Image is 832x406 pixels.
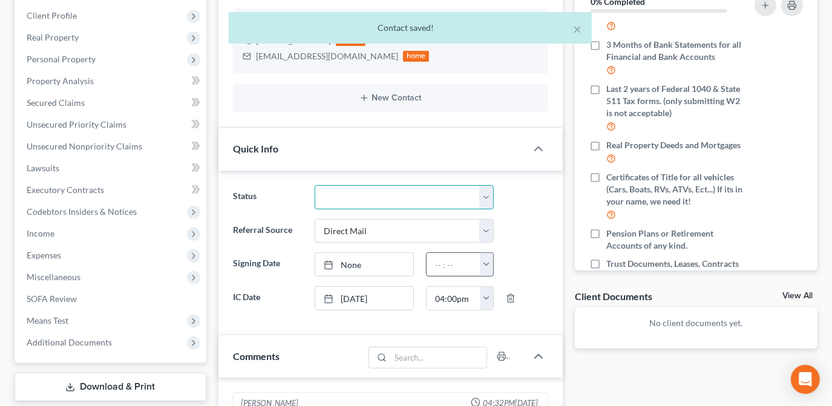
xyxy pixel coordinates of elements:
[27,141,142,151] span: Unsecured Nonpriority Claims
[27,272,80,282] span: Miscellaneous
[27,10,77,21] span: Client Profile
[391,347,487,368] input: Search...
[27,76,94,86] span: Property Analysis
[403,51,430,62] div: home
[227,286,309,310] label: IC Date
[585,317,808,329] p: No client documents yet.
[27,250,61,260] span: Expenses
[17,70,206,92] a: Property Analysis
[791,365,820,394] div: Open Intercom Messenger
[427,253,480,276] input: -- : --
[427,287,480,310] input: -- : --
[575,290,652,303] div: Client Documents
[227,219,309,243] label: Referral Source
[233,350,280,362] span: Comments
[315,287,413,310] a: [DATE]
[315,253,413,276] a: None
[227,185,309,209] label: Status
[27,228,54,238] span: Income
[27,206,137,217] span: Codebtors Insiders & Notices
[27,54,96,64] span: Personal Property
[233,143,278,154] span: Quick Info
[227,252,309,277] label: Signing Date
[27,97,85,108] span: Secured Claims
[238,22,582,34] div: Contact saved!
[606,258,747,282] span: Trust Documents, Leases, Contracts for Deed, or Security Agreements
[27,293,77,304] span: SOFA Review
[15,373,206,401] a: Download & Print
[574,22,582,36] button: ×
[27,185,104,195] span: Executory Contracts
[256,50,398,62] div: [EMAIL_ADDRESS][DOMAIN_NAME]
[27,315,68,326] span: Means Test
[17,114,206,136] a: Unsecured Priority Claims
[27,119,126,129] span: Unsecured Priority Claims
[17,157,206,179] a: Lawsuits
[782,292,813,300] a: View All
[606,83,747,119] span: Last 2 years of Federal 1040 & State 511 Tax forms. (only submitting W2 is not acceptable)
[606,39,747,63] span: 3 Months of Bank Statements for all Financial and Bank Accounts
[606,171,747,208] span: Certificates of Title for all vehicles (Cars, Boats, RVs, ATVs, Ect...) If its in your name, we n...
[243,93,539,103] button: New Contact
[27,337,112,347] span: Additional Documents
[17,136,206,157] a: Unsecured Nonpriority Claims
[27,163,59,173] span: Lawsuits
[17,288,206,310] a: SOFA Review
[606,228,747,252] span: Pension Plans or Retirement Accounts of any kind.
[17,92,206,114] a: Secured Claims
[606,139,741,151] span: Real Property Deeds and Mortgages
[17,179,206,201] a: Executory Contracts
